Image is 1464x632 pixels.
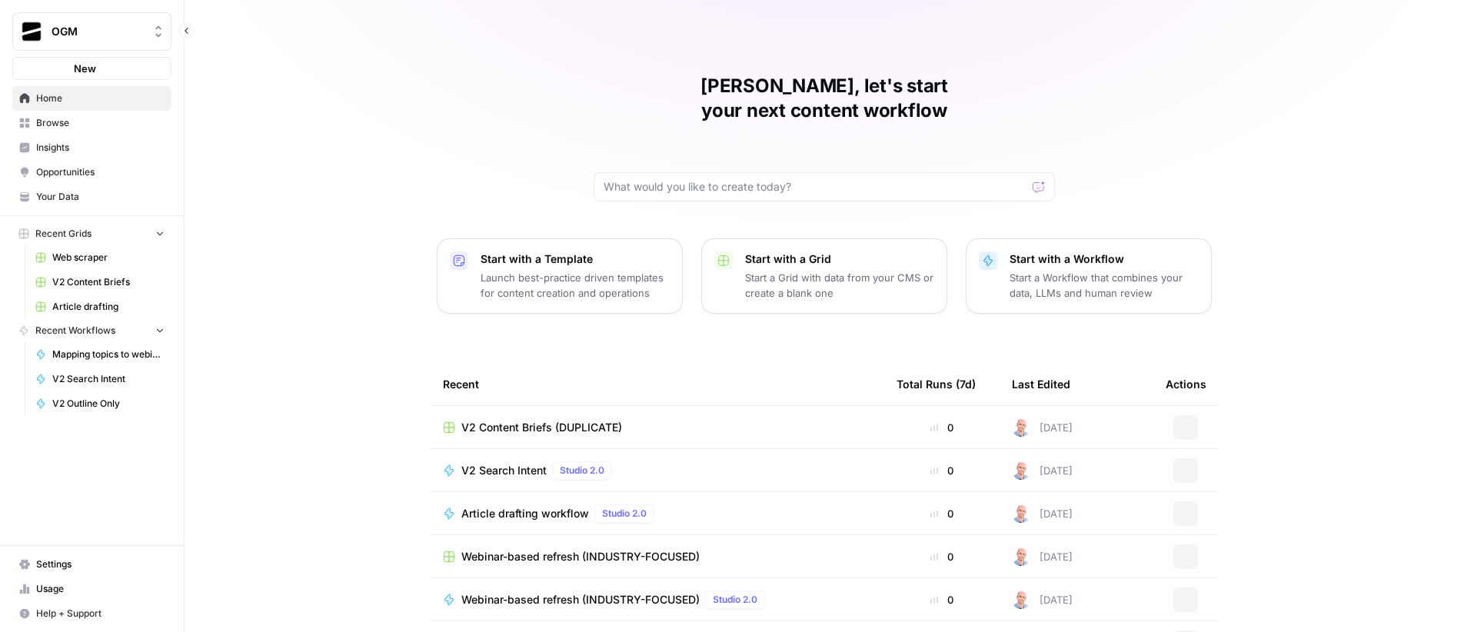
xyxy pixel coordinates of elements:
[12,552,171,577] a: Settings
[36,116,165,130] span: Browse
[1012,461,1030,480] img: 4tx75zylyv1pt3lh6v9ok7bbf875
[461,549,700,564] span: Webinar-based refresh (INDUSTRY-FOCUSED)
[52,275,165,289] span: V2 Content Briefs
[36,557,165,571] span: Settings
[1012,418,1073,437] div: [DATE]
[12,601,171,626] button: Help + Support
[966,238,1212,314] button: Start with a WorkflowStart a Workflow that combines your data, LLMs and human review
[28,294,171,319] a: Article drafting
[745,251,934,267] p: Start with a Grid
[12,222,171,245] button: Recent Grids
[12,57,171,80] button: New
[28,245,171,270] a: Web scraper
[18,18,45,45] img: OGM Logo
[443,461,872,480] a: V2 Search IntentStudio 2.0
[461,463,547,478] span: V2 Search Intent
[745,270,934,301] p: Start a Grid with data from your CMS or create a blank one
[36,141,165,155] span: Insights
[28,270,171,294] a: V2 Content Briefs
[897,592,987,607] div: 0
[52,300,165,314] span: Article drafting
[1012,461,1073,480] div: [DATE]
[12,160,171,185] a: Opportunities
[461,592,700,607] span: Webinar-based refresh (INDUSTRY-FOCUSED)
[35,324,115,338] span: Recent Workflows
[560,464,604,477] span: Studio 2.0
[1010,270,1199,301] p: Start a Workflow that combines your data, LLMs and human review
[461,420,622,435] span: V2 Content Briefs (DUPLICATE)
[12,135,171,160] a: Insights
[52,251,165,264] span: Web scraper
[1012,504,1073,523] div: [DATE]
[1012,547,1030,566] img: 4tx75zylyv1pt3lh6v9ok7bbf875
[12,12,171,51] button: Workspace: OGM
[36,165,165,179] span: Opportunities
[1012,590,1030,609] img: 4tx75zylyv1pt3lh6v9ok7bbf875
[28,342,171,367] a: Mapping topics to webinars, case studies, and products
[12,577,171,601] a: Usage
[897,506,987,521] div: 0
[897,363,976,405] div: Total Runs (7d)
[36,607,165,620] span: Help + Support
[52,24,145,39] span: OGM
[35,227,91,241] span: Recent Grids
[594,74,1055,123] h1: [PERSON_NAME], let's start your next content workflow
[1012,363,1070,405] div: Last Edited
[74,61,96,76] span: New
[1010,251,1199,267] p: Start with a Workflow
[604,179,1026,195] input: What would you like to create today?
[1012,547,1073,566] div: [DATE]
[443,363,872,405] div: Recent
[1012,590,1073,609] div: [DATE]
[701,238,947,314] button: Start with a GridStart a Grid with data from your CMS or create a blank one
[28,367,171,391] a: V2 Search Intent
[481,251,670,267] p: Start with a Template
[897,420,987,435] div: 0
[12,86,171,111] a: Home
[1166,363,1206,405] div: Actions
[52,372,165,386] span: V2 Search Intent
[52,397,165,411] span: V2 Outline Only
[12,319,171,342] button: Recent Workflows
[36,582,165,596] span: Usage
[1012,418,1030,437] img: 4tx75zylyv1pt3lh6v9ok7bbf875
[36,91,165,105] span: Home
[602,507,647,521] span: Studio 2.0
[443,590,872,609] a: Webinar-based refresh (INDUSTRY-FOCUSED)Studio 2.0
[481,270,670,301] p: Launch best-practice driven templates for content creation and operations
[437,238,683,314] button: Start with a TemplateLaunch best-practice driven templates for content creation and operations
[1012,504,1030,523] img: 4tx75zylyv1pt3lh6v9ok7bbf875
[36,190,165,204] span: Your Data
[443,420,872,435] a: V2 Content Briefs (DUPLICATE)
[897,463,987,478] div: 0
[443,504,872,523] a: Article drafting workflowStudio 2.0
[713,593,757,607] span: Studio 2.0
[52,348,165,361] span: Mapping topics to webinars, case studies, and products
[12,185,171,209] a: Your Data
[461,506,589,521] span: Article drafting workflow
[897,549,987,564] div: 0
[443,549,872,564] a: Webinar-based refresh (INDUSTRY-FOCUSED)
[12,111,171,135] a: Browse
[28,391,171,416] a: V2 Outline Only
